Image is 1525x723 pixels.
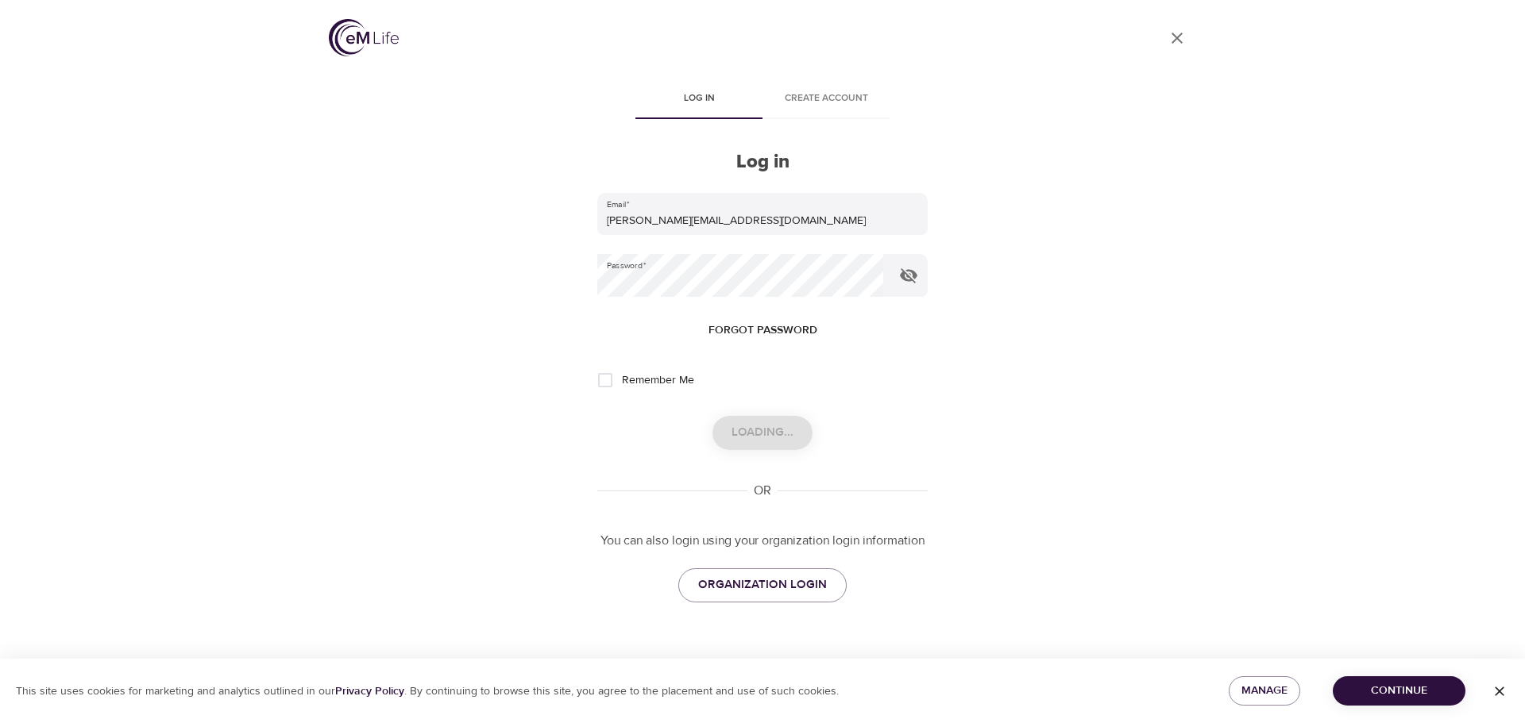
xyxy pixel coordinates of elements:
img: logo [329,19,399,56]
p: You can also login using your organization login information [597,532,928,550]
span: Log in [645,90,753,107]
a: close [1158,19,1196,57]
span: Create account [772,90,880,107]
button: Continue [1333,676,1465,706]
span: Forgot password [708,321,817,340]
a: Privacy Policy [335,684,404,698]
span: Remember Me [622,372,694,389]
a: ORGANIZATION LOGIN [678,568,847,602]
span: ORGANIZATION LOGIN [698,575,827,595]
div: disabled tabs example [597,81,928,119]
div: OR [747,482,778,500]
h2: Log in [597,151,928,174]
span: Continue [1345,681,1453,701]
span: Manage [1241,681,1288,701]
button: Manage [1229,676,1300,706]
button: Forgot password [702,316,824,345]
